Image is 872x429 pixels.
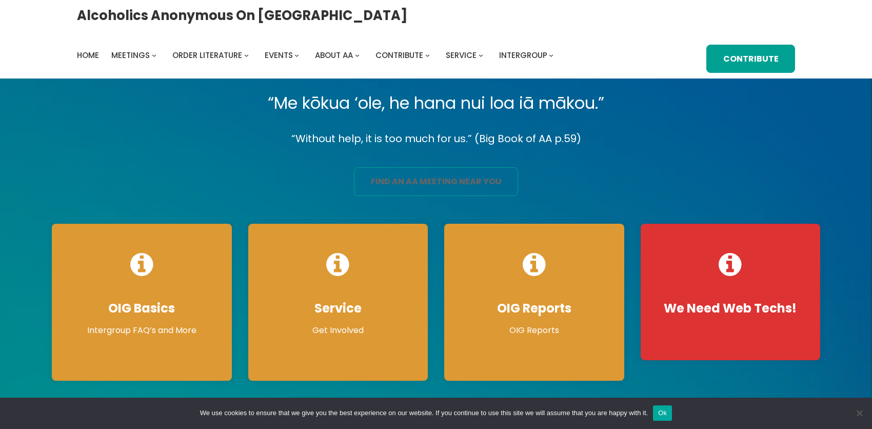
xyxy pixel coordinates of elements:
[653,405,672,421] button: Ok
[499,50,547,61] span: Intergroup
[446,50,477,61] span: Service
[111,48,150,63] a: Meetings
[354,167,518,196] a: find an aa meeting near you
[200,408,648,418] span: We use cookies to ensure that we give you the best experience on our website. If you continue to ...
[315,48,353,63] a: About AA
[854,408,864,418] span: No
[265,50,293,61] span: Events
[294,53,299,57] button: Events submenu
[315,50,353,61] span: About AA
[244,53,249,57] button: Order Literature submenu
[446,48,477,63] a: Service
[499,48,547,63] a: Intergroup
[706,45,795,73] a: Contribute
[77,50,99,61] span: Home
[152,53,156,57] button: Meetings submenu
[454,324,614,337] p: OIG Reports
[375,50,423,61] span: Contribute
[44,89,828,118] p: “Me kōkua ‘ole, he hana nui loa iā mākou.”
[479,53,483,57] button: Service submenu
[77,4,408,27] a: Alcoholics Anonymous on [GEOGRAPHIC_DATA]
[265,48,293,63] a: Events
[375,48,423,63] a: Contribute
[44,130,828,148] p: “Without help, it is too much for us.” (Big Book of AA p.59)
[425,53,430,57] button: Contribute submenu
[77,48,557,63] nav: Intergroup
[651,301,810,316] h4: We Need Web Techs!
[62,324,222,337] p: Intergroup FAQ’s and More
[77,48,99,63] a: Home
[549,53,553,57] button: Intergroup submenu
[355,53,360,57] button: About AA submenu
[172,50,242,61] span: Order Literature
[454,301,614,316] h4: OIG Reports
[259,324,418,337] p: Get Involved
[62,301,222,316] h4: OIG Basics
[111,50,150,61] span: Meetings
[259,301,418,316] h4: Service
